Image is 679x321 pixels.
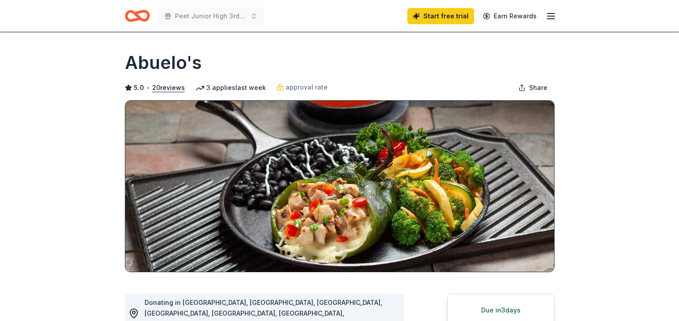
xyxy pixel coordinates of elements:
div: Due in 3 days [458,305,543,316]
button: Share [511,79,555,97]
span: approval rate [286,82,328,93]
a: Home [125,5,150,26]
span: Peet Junior High 3rd Annual Hispanic Heritage Night [175,11,247,21]
a: Earn Rewards [478,8,542,24]
div: 3 applies last week [196,82,266,93]
h1: Abuelo's [125,50,202,75]
span: • [146,84,149,91]
a: Start free trial [407,8,474,24]
button: 20reviews [152,82,185,93]
img: Image for Abuelo's [125,101,554,272]
button: Peet Junior High 3rd Annual Hispanic Heritage Night [157,7,265,25]
span: 5.0 [134,82,144,93]
span: Share [529,82,547,93]
a: approval rate [277,82,328,93]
